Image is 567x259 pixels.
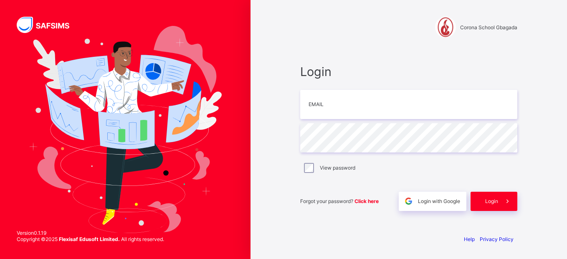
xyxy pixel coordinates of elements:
[464,236,475,242] a: Help
[17,236,164,242] span: Copyright © 2025 All rights reserved.
[404,196,413,206] img: google.396cfc9801f0270233282035f929180a.svg
[460,24,517,30] span: Corona School Gbagada
[29,26,221,233] img: Hero Image
[480,236,514,242] a: Privacy Policy
[485,198,498,204] span: Login
[17,17,79,33] img: SAFSIMS Logo
[354,198,379,204] a: Click here
[59,236,120,242] strong: Flexisaf Edusoft Limited.
[320,165,355,171] label: View password
[17,230,164,236] span: Version 0.1.19
[300,64,517,79] span: Login
[418,198,460,204] span: Login with Google
[300,198,379,204] span: Forgot your password?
